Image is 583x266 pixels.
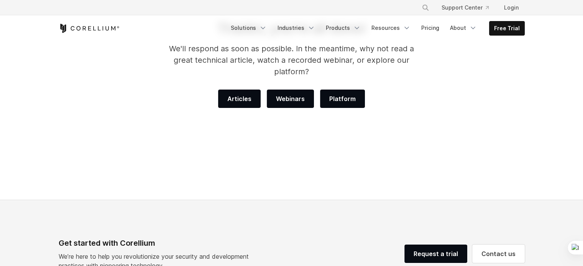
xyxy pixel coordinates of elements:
[329,94,356,103] span: Platform
[273,21,320,35] a: Industries
[498,1,525,15] a: Login
[320,90,365,108] a: Platform
[227,94,251,103] span: Articles
[59,24,120,33] a: Corellium Home
[412,1,525,15] div: Navigation Menu
[321,21,365,35] a: Products
[404,245,467,263] a: Request a trial
[472,245,525,263] a: Contact us
[276,94,305,103] span: Webinars
[59,237,255,249] div: Get started with Corellium
[367,21,415,35] a: Resources
[226,21,525,36] div: Navigation Menu
[445,21,481,35] a: About
[218,90,261,108] a: Articles
[159,43,424,77] p: We'll respond as soon as possible. In the meantime, why not read a great technical article, watch...
[226,21,271,35] a: Solutions
[489,21,524,35] a: Free Trial
[435,1,495,15] a: Support Center
[417,21,444,35] a: Pricing
[267,90,314,108] a: Webinars
[419,1,432,15] button: Search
